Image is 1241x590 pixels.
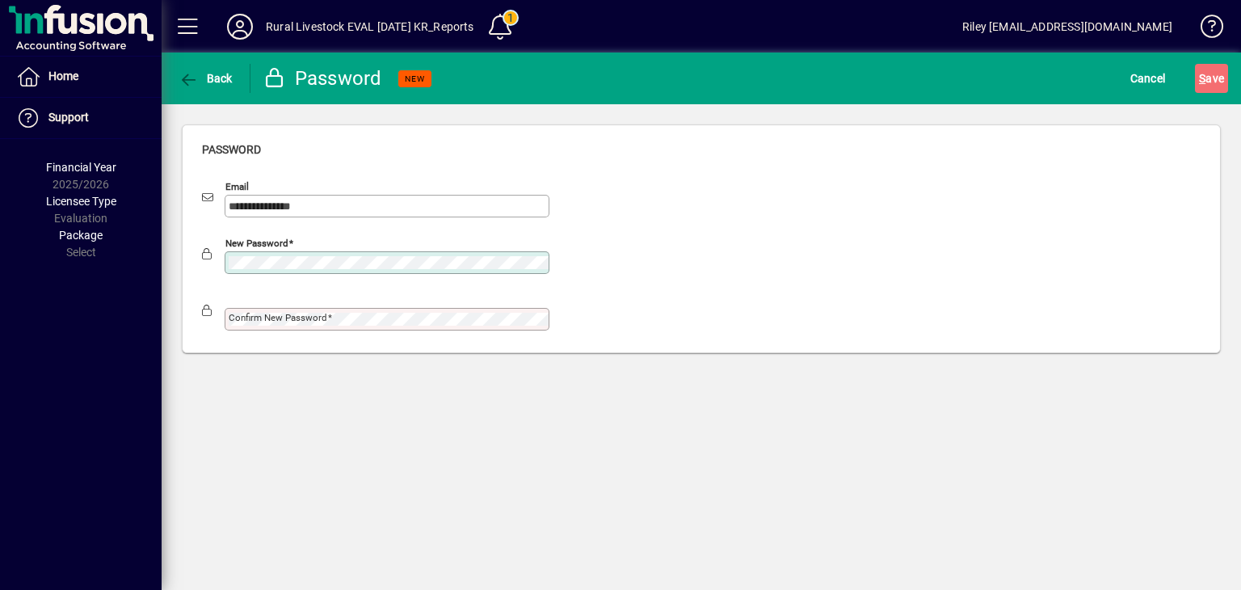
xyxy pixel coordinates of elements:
div: Riley [EMAIL_ADDRESS][DOMAIN_NAME] [962,14,1172,40]
div: Rural Livestock EVAL [DATE] KR_Reports [266,14,474,40]
span: Financial Year [46,161,116,174]
button: Cancel [1126,64,1170,93]
div: Password [263,65,382,91]
button: Profile [214,12,266,41]
mat-label: Confirm new password [229,312,327,323]
span: ave [1199,65,1224,91]
button: Save [1195,64,1228,93]
span: Licensee Type [46,195,116,208]
app-page-header-button: Back [162,64,250,93]
mat-label: Email [225,181,249,192]
span: Package [59,229,103,242]
span: NEW [405,74,425,84]
span: Back [179,72,233,85]
span: Support [48,111,89,124]
mat-label: New password [225,238,288,249]
a: Support [8,98,162,138]
span: Password [202,143,261,156]
span: Home [48,70,78,82]
span: S [1199,72,1205,85]
button: Back [175,64,237,93]
a: Home [8,57,162,97]
a: Knowledge Base [1188,3,1221,56]
span: Cancel [1130,65,1166,91]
